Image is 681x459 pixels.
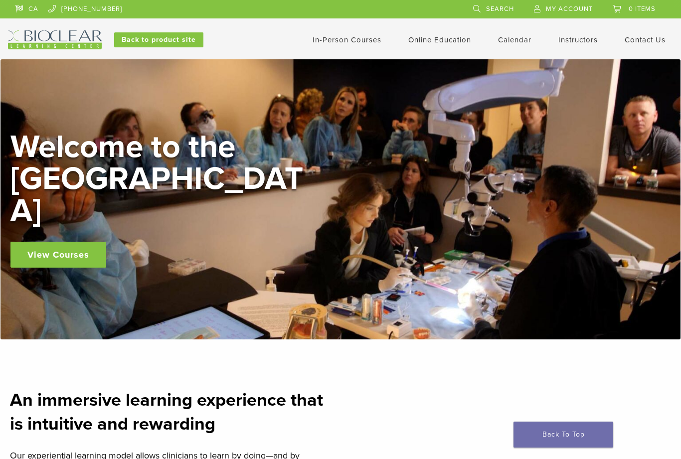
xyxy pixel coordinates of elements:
[498,35,531,44] a: Calendar
[629,5,656,13] span: 0 items
[486,5,514,13] span: Search
[313,35,381,44] a: In-Person Courses
[10,242,106,268] a: View Courses
[558,35,598,44] a: Instructors
[625,35,666,44] a: Contact Us
[513,422,613,448] a: Back To Top
[408,35,471,44] a: Online Education
[114,32,203,47] a: Back to product site
[10,389,323,435] strong: An immersive learning experience that is intuitive and rewarding
[10,131,310,227] h2: Welcome to the [GEOGRAPHIC_DATA]
[8,30,102,49] img: Bioclear
[546,5,593,13] span: My Account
